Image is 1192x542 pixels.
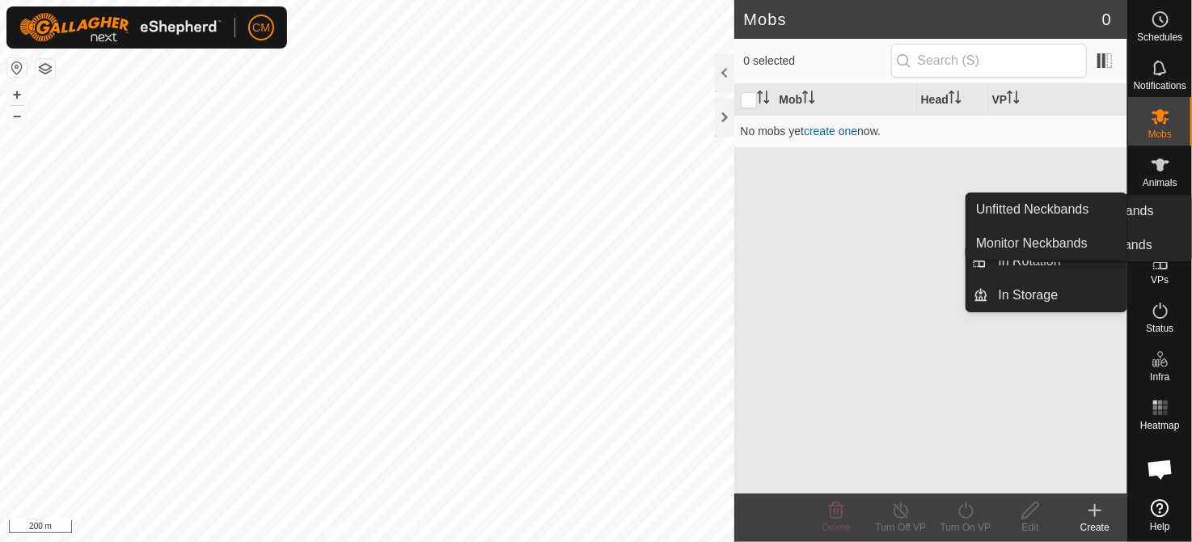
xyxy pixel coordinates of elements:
[989,279,1127,311] a: In Storage
[1150,372,1169,382] span: Infra
[744,53,891,70] span: 0 selected
[1140,421,1180,430] span: Heatmap
[891,44,1087,78] input: Search (S)
[802,93,815,106] p-sorticon: Activate to sort
[999,286,1059,305] span: In Storage
[966,245,1126,277] li: In Rotation
[989,245,1127,277] a: In Rotation
[949,93,962,106] p-sorticon: Activate to sort
[734,115,1127,147] td: No mobs yet now.
[869,520,933,535] div: Turn Off VP
[986,84,1127,116] th: VP
[1134,81,1186,91] span: Notifications
[303,521,364,536] a: Privacy Policy
[1148,129,1172,139] span: Mobs
[966,279,1126,311] li: In Storage
[1128,493,1192,538] a: Help
[998,520,1063,535] div: Edit
[7,58,27,78] button: Reset Map
[1143,178,1177,188] span: Animals
[7,106,27,125] button: –
[822,522,851,533] span: Delete
[252,19,270,36] span: CM
[383,521,430,536] a: Contact Us
[966,193,1126,226] a: Unfitted Neckbands
[999,252,1061,271] span: In Rotation
[36,59,55,78] button: Map Layers
[976,200,1089,219] span: Unfitted Neckbands
[1146,324,1173,333] span: Status
[757,93,770,106] p-sorticon: Activate to sort
[976,234,1088,253] span: Monitor Neckbands
[1007,93,1020,106] p-sorticon: Activate to sort
[1102,7,1111,32] span: 0
[915,84,986,116] th: Head
[1150,522,1170,531] span: Help
[1063,520,1127,535] div: Create
[1151,275,1169,285] span: VPs
[773,84,915,116] th: Mob
[933,520,998,535] div: Turn On VP
[804,125,857,138] a: create one
[19,13,222,42] img: Gallagher Logo
[966,227,1126,260] a: Monitor Neckbands
[744,10,1102,29] h2: Mobs
[1136,445,1185,493] div: Open chat
[1137,32,1182,42] span: Schedules
[7,85,27,104] button: +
